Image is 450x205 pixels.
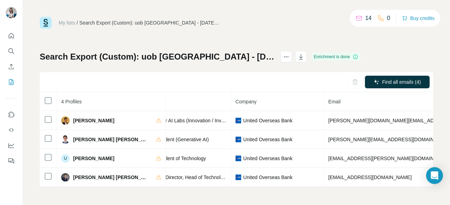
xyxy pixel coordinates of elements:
span: [PERSON_NAME] [PERSON_NAME] [73,174,149,181]
div: Search Export (Custom): uob [GEOGRAPHIC_DATA] - [DATE] 07:57 [79,19,220,26]
button: Buy credits [402,13,435,23]
span: Vice President of Technology [143,156,206,161]
img: Surfe Logo [40,17,52,29]
span: Vice President (Generative AI) [143,137,209,142]
h1: Search Export (Custom): uob [GEOGRAPHIC_DATA] - [DATE] 07:57 [40,51,274,62]
span: [PERSON_NAME] [73,155,114,162]
img: company-logo [236,118,241,123]
button: actions [281,51,292,62]
button: Use Surfe on LinkedIn [6,108,17,121]
img: Avatar [61,135,70,144]
img: company-logo [236,156,241,161]
span: United Overseas Bank [243,136,292,143]
span: Director for AI Labs (Innovation / Investment / Strategy / Treasury) [143,118,286,123]
button: Quick start [6,29,17,42]
button: Dashboard [6,139,17,152]
img: Avatar [61,116,70,125]
p: 14 [365,14,372,22]
span: Find all emails (4) [382,78,421,86]
img: Avatar [6,7,17,18]
span: Company [236,99,257,104]
button: My lists [6,76,17,88]
span: United Overseas Bank [243,174,292,181]
span: United Overseas Bank [243,155,292,162]
span: Email [328,99,341,104]
button: Enrich CSV [6,60,17,73]
span: 4 Profiles [61,99,82,104]
div: U [61,154,70,163]
img: company-logo [236,137,241,142]
p: 0 [387,14,390,22]
img: Avatar [61,173,70,182]
button: Find all emails (4) [365,76,430,88]
button: Search [6,45,17,57]
img: company-logo [236,175,241,180]
span: [EMAIL_ADDRESS][DOMAIN_NAME] [328,175,412,180]
span: [PERSON_NAME] [PERSON_NAME] [73,136,149,143]
span: United Overseas Bank [243,117,292,124]
li: / [77,19,78,26]
div: Open Intercom Messenger [426,167,443,184]
div: Enrichment is done [311,53,360,61]
button: Feedback [6,155,17,167]
span: [PERSON_NAME] [73,117,114,124]
a: My lists [59,20,75,26]
button: Use Surfe API [6,124,17,136]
